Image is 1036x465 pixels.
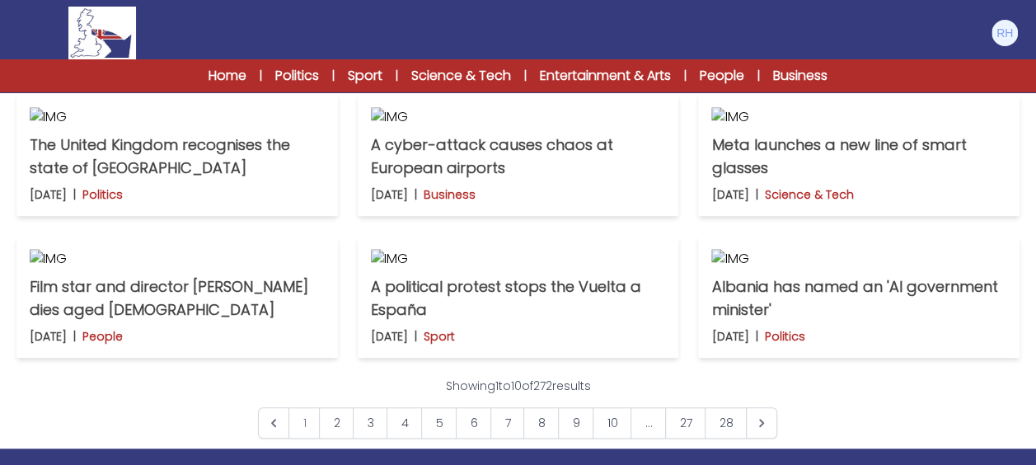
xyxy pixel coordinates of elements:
[371,249,666,269] img: IMG
[424,328,455,345] p: Sport
[746,407,777,439] a: Next &raquo;
[764,186,853,203] p: Science & Tech
[711,107,1006,127] img: IMG
[387,407,422,439] a: Go to page 4
[209,66,246,86] a: Home
[30,249,325,269] img: IMG
[82,186,123,203] p: Politics
[510,378,521,394] span: 10
[415,186,417,203] b: |
[991,20,1018,46] img: Ruth Humphries
[73,328,76,345] b: |
[698,236,1020,358] a: IMG Albania has named an 'AI government minister' [DATE] | Politics
[371,134,666,180] p: A cyber-attack causes chaos at European airports
[30,134,325,180] p: The United Kingdom recognises the state of [GEOGRAPHIC_DATA]
[332,68,335,84] span: |
[711,134,1006,180] p: Meta launches a new line of smart glasses
[711,275,1006,322] p: Albania has named an 'AI government minister'
[711,328,748,345] p: [DATE]
[16,7,188,59] a: Logo
[68,7,136,59] img: Logo
[532,378,551,394] span: 272
[275,66,319,86] a: Politics
[30,186,67,203] p: [DATE]
[73,186,76,203] b: |
[348,66,382,86] a: Sport
[700,66,744,86] a: People
[764,328,804,345] p: Politics
[755,186,757,203] b: |
[755,328,757,345] b: |
[684,68,687,84] span: |
[411,66,511,86] a: Science & Tech
[358,94,679,216] a: IMG A cyber-attack causes chaos at European airports [DATE] | Business
[445,378,590,394] p: Showing to of results
[711,186,748,203] p: [DATE]
[319,407,354,439] a: Go to page 2
[524,68,527,84] span: |
[82,328,123,345] p: People
[773,66,827,86] a: Business
[258,378,777,439] nav: Pagination Navigation
[396,68,398,84] span: |
[371,186,408,203] p: [DATE]
[260,68,262,84] span: |
[540,66,671,86] a: Entertainment & Arts
[353,407,387,439] a: Go to page 3
[631,407,666,439] span: ...
[698,94,1020,216] a: IMG Meta launches a new line of smart glasses [DATE] | Science & Tech
[711,249,1006,269] img: IMG
[16,94,338,216] a: IMG The United Kingdom recognises the state of [GEOGRAPHIC_DATA] [DATE] | Politics
[490,407,524,439] a: Go to page 7
[258,407,289,439] span: &laquo; Previous
[371,328,408,345] p: [DATE]
[358,236,679,358] a: IMG A political protest stops the Vuelta a España [DATE] | Sport
[757,68,760,84] span: |
[288,407,320,439] span: 1
[30,107,325,127] img: IMG
[558,407,593,439] a: Go to page 9
[415,328,417,345] b: |
[705,407,747,439] a: Go to page 28
[30,328,67,345] p: [DATE]
[371,107,666,127] img: IMG
[371,275,666,322] p: A political protest stops the Vuelta a España
[424,186,476,203] p: Business
[421,407,457,439] a: Go to page 5
[593,407,631,439] a: Go to page 10
[665,407,706,439] a: Go to page 27
[456,407,491,439] a: Go to page 6
[523,407,559,439] a: Go to page 8
[495,378,498,394] span: 1
[30,275,325,322] p: Film star and director [PERSON_NAME] dies aged [DEMOGRAPHIC_DATA]
[16,236,338,358] a: IMG Film star and director [PERSON_NAME] dies aged [DEMOGRAPHIC_DATA] [DATE] | People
